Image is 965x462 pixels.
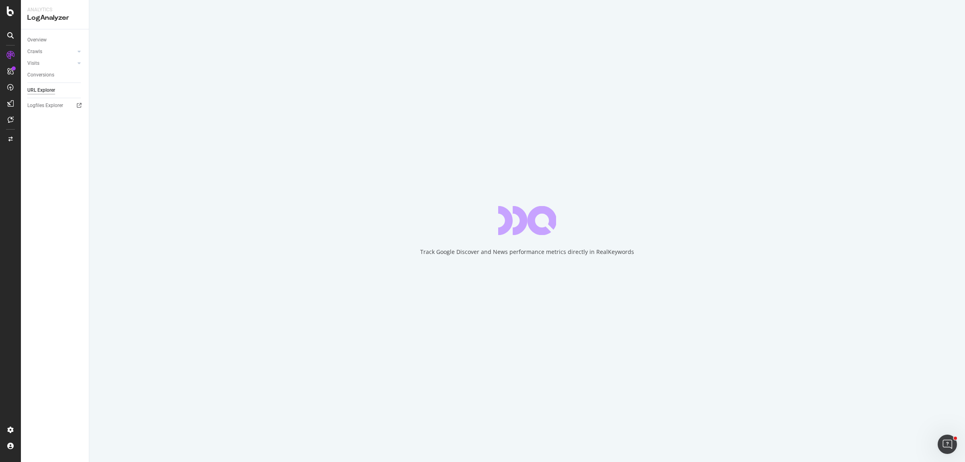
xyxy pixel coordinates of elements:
div: animation [498,206,556,235]
a: Logfiles Explorer [27,101,83,110]
div: URL Explorer [27,86,55,95]
div: LogAnalyzer [27,13,82,23]
div: Crawls [27,47,42,56]
a: URL Explorer [27,86,83,95]
iframe: Intercom live chat [938,435,957,454]
a: Overview [27,36,83,44]
a: Crawls [27,47,75,56]
div: Visits [27,59,39,68]
div: Logfiles Explorer [27,101,63,110]
div: Overview [27,36,47,44]
a: Visits [27,59,75,68]
a: Conversions [27,71,83,79]
div: Analytics [27,6,82,13]
div: Track Google Discover and News performance metrics directly in RealKeywords [420,248,634,256]
div: Conversions [27,71,54,79]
